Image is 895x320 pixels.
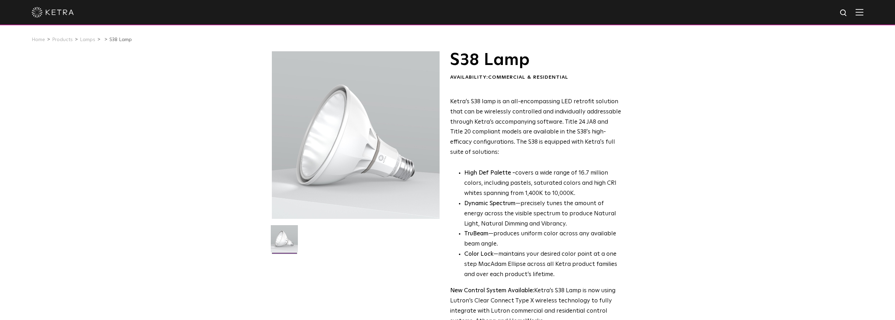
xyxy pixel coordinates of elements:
div: Availability: [450,74,621,81]
a: Home [32,37,45,42]
img: ketra-logo-2019-white [32,7,74,18]
strong: New Control System Available: [450,288,534,294]
p: covers a wide range of 16.7 million colors, including pastels, saturated colors and high CRI whit... [464,168,621,199]
strong: High Def Palette - [464,170,515,176]
strong: Color Lock [464,251,493,257]
strong: Dynamic Spectrum [464,201,516,207]
img: Hamburger%20Nav.svg [856,9,863,15]
li: —maintains your desired color point at a one step MacAdam Ellipse across all Ketra product famili... [464,249,621,280]
img: S38-Lamp-Edison-2021-Web-Square [271,225,298,257]
strong: TruBeam [464,231,488,237]
a: Lamps [80,37,95,42]
li: —produces uniform color across any available beam angle. [464,229,621,249]
a: Products [52,37,73,42]
li: —precisely tunes the amount of energy across the visible spectrum to produce Natural Light, Natur... [464,199,621,229]
img: search icon [839,9,848,18]
h1: S38 Lamp [450,51,621,69]
p: Ketra’s S38 lamp is an all-encompassing LED retrofit solution that can be wirelessly controlled a... [450,97,621,158]
span: Commercial & Residential [488,75,568,80]
a: S38 Lamp [109,37,132,42]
